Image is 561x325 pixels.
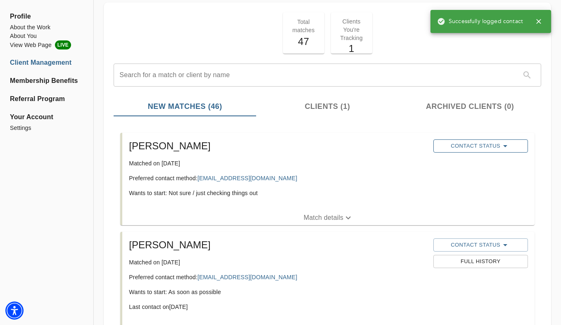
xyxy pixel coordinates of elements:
[10,32,83,40] a: About You
[129,189,426,197] p: Wants to start: Not sure / just checking things out
[288,35,319,48] h5: 47
[129,273,426,281] p: Preferred contact method:
[288,18,319,34] p: Total matches
[197,274,297,280] a: [EMAIL_ADDRESS][DOMAIN_NAME]
[10,76,83,86] a: Membership Benefits
[10,124,83,132] a: Settings
[122,210,535,225] button: Match details
[404,101,536,112] span: Archived Clients (0)
[433,139,528,153] button: Contact Status
[336,42,367,55] h5: 1
[129,174,426,182] p: Preferred contact method:
[437,257,524,266] span: Full History
[197,175,297,181] a: [EMAIL_ADDRESS][DOMAIN_NAME]
[55,40,71,49] span: LIVE
[437,240,524,250] span: Contact Status
[10,12,83,21] span: Profile
[10,40,83,49] a: View Web PageLIVE
[437,141,524,151] span: Contact Status
[10,58,83,68] a: Client Management
[129,288,426,296] p: Wants to start: As soon as possible
[261,101,394,112] span: Clients (1)
[129,303,426,311] p: Last contact on [DATE]
[5,301,24,320] div: Accessibility Menu
[10,40,83,49] li: View Web Page
[129,238,426,252] h5: [PERSON_NAME]
[129,139,426,153] h5: [PERSON_NAME]
[119,101,251,112] span: New Matches (46)
[10,112,83,122] span: Your Account
[10,94,83,104] a: Referral Program
[304,213,343,223] p: Match details
[10,23,83,32] a: About the Work
[129,159,426,167] p: Matched on [DATE]
[433,238,528,252] button: Contact Status
[433,255,528,268] button: Full History
[437,17,523,26] span: Successfully logged contact
[129,258,426,266] p: Matched on [DATE]
[336,17,367,42] p: Clients You're Tracking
